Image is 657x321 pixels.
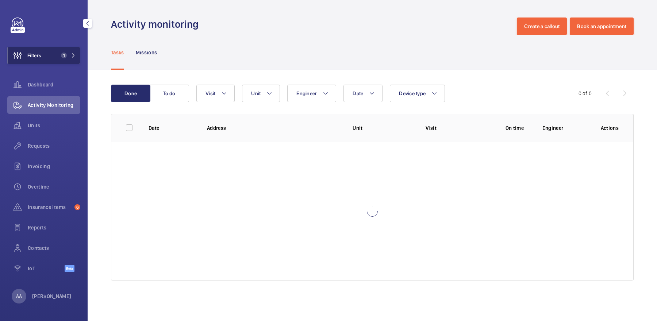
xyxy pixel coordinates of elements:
button: Done [111,85,150,102]
p: Unit [353,124,414,132]
span: Beta [65,265,74,272]
p: [PERSON_NAME] [32,293,72,300]
p: Visit [426,124,487,132]
button: Unit [242,85,280,102]
p: Address [207,124,341,132]
span: Requests [28,142,80,150]
span: Reports [28,224,80,231]
p: On time [499,124,531,132]
span: Visit [205,90,215,96]
span: 6 [74,204,80,210]
p: Date [149,124,195,132]
span: Overtime [28,183,80,190]
span: Dashboard [28,81,80,88]
p: Tasks [111,49,124,56]
span: Unit [251,90,261,96]
span: Device type [399,90,426,96]
p: Actions [601,124,619,132]
span: Date [353,90,363,96]
button: Visit [196,85,235,102]
span: Units [28,122,80,129]
button: Book an appointment [570,18,634,35]
p: Engineer [542,124,589,132]
div: 0 of 0 [579,90,592,97]
button: Filters1 [7,47,80,64]
span: Contacts [28,244,80,252]
button: Device type [390,85,445,102]
button: Create a callout [517,18,567,35]
span: Invoicing [28,163,80,170]
p: Missions [136,49,157,56]
p: AA [16,293,22,300]
span: 1 [61,53,67,58]
span: Activity Monitoring [28,101,80,109]
span: IoT [28,265,65,272]
button: Date [343,85,383,102]
span: Insurance items [28,204,72,211]
span: Filters [27,52,41,59]
button: Engineer [287,85,336,102]
h1: Activity monitoring [111,18,203,31]
button: To do [150,85,189,102]
span: Engineer [296,90,317,96]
